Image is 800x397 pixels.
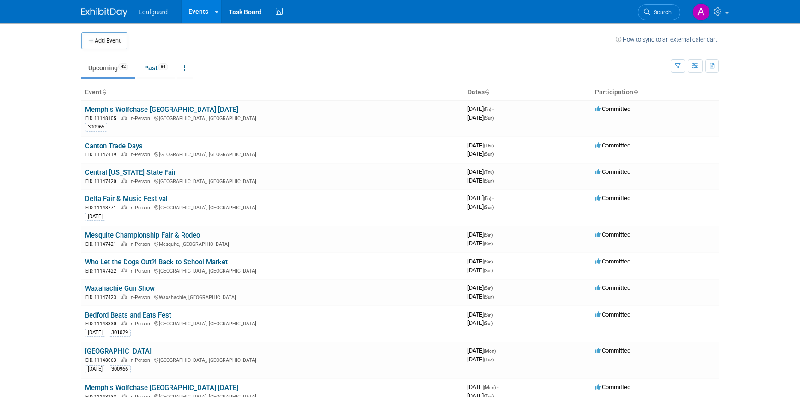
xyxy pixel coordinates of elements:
a: Canton Trade Days [85,142,143,150]
span: - [495,168,497,175]
div: [GEOGRAPHIC_DATA], [GEOGRAPHIC_DATA] [85,356,460,364]
img: In-Person Event [121,205,127,209]
a: Who Let the Dogs Out?! Back to School Market [85,258,228,266]
span: - [494,284,496,291]
span: [DATE] [467,293,494,300]
span: (Sun) [484,116,494,121]
img: Arlene Duncan [692,3,710,21]
span: (Mon) [484,348,496,354]
th: Dates [464,85,591,100]
img: In-Person Event [121,241,127,246]
span: (Sat) [484,286,493,291]
div: [DATE] [85,329,105,337]
div: Mesquite, [GEOGRAPHIC_DATA] [85,240,460,248]
span: - [497,347,498,354]
span: [DATE] [467,203,494,210]
span: [DATE] [467,105,494,112]
a: How to sync to an external calendar... [616,36,719,43]
span: [DATE] [467,347,498,354]
span: [DATE] [467,311,496,318]
span: (Sat) [484,321,493,326]
span: EID: 11148105 [85,116,120,121]
a: Memphis Wolfchase [GEOGRAPHIC_DATA] [DATE] [85,384,238,392]
span: - [494,258,496,265]
div: [GEOGRAPHIC_DATA], [GEOGRAPHIC_DATA] [85,203,460,211]
span: [DATE] [467,177,494,184]
span: [DATE] [467,240,493,247]
span: Committed [595,384,630,391]
span: Committed [595,231,630,238]
span: In-Person [129,152,153,158]
span: (Fri) [484,196,491,201]
span: In-Person [129,268,153,274]
span: Committed [595,258,630,265]
span: EID: 11148063 [85,358,120,363]
span: EID: 11148330 [85,321,120,326]
span: Committed [595,142,630,149]
span: EID: 11147420 [85,179,120,184]
span: In-Person [129,241,153,247]
button: Add Event [81,32,127,49]
span: EID: 11147421 [85,242,120,247]
span: - [497,384,498,391]
span: (Fri) [484,107,491,112]
span: 84 [158,63,168,70]
span: In-Person [129,357,153,363]
a: Search [638,4,680,20]
span: Committed [595,195,630,202]
a: [GEOGRAPHIC_DATA] [85,347,152,355]
span: (Sat) [484,268,493,273]
span: (Thu) [484,143,494,148]
span: [DATE] [467,150,494,157]
img: In-Person Event [121,268,127,273]
img: In-Person Event [121,357,127,362]
img: In-Person Event [121,116,127,120]
a: Sort by Start Date [485,88,489,96]
span: (Sat) [484,241,493,246]
a: Delta Fair & Music Festival [85,195,168,203]
a: Upcoming42 [81,59,135,77]
span: (Sun) [484,294,494,299]
span: Committed [595,105,630,112]
span: Committed [595,168,630,175]
span: [DATE] [467,195,494,202]
span: Search [650,9,672,16]
span: Leafguard [139,8,168,16]
span: (Tue) [484,357,494,362]
span: In-Person [129,321,153,327]
th: Event [81,85,464,100]
span: - [492,105,494,112]
a: Memphis Wolfchase [GEOGRAPHIC_DATA] [DATE] [85,105,238,114]
div: Waxahachie, [GEOGRAPHIC_DATA] [85,293,460,301]
span: In-Person [129,178,153,184]
div: [DATE] [85,365,105,373]
div: [DATE] [85,213,105,221]
span: - [494,311,496,318]
span: [DATE] [467,356,494,363]
span: EID: 11147419 [85,152,120,157]
span: Committed [595,284,630,291]
span: [DATE] [467,284,496,291]
span: (Mon) [484,385,496,390]
span: (Sat) [484,312,493,318]
span: Committed [595,347,630,354]
span: (Sun) [484,152,494,157]
div: 300965 [85,123,107,131]
span: - [494,231,496,238]
span: [DATE] [467,231,496,238]
span: (Sun) [484,178,494,183]
a: Sort by Event Name [102,88,106,96]
img: ExhibitDay [81,8,127,17]
a: Sort by Participation Type [633,88,638,96]
span: - [495,142,497,149]
img: In-Person Event [121,178,127,183]
span: In-Person [129,205,153,211]
span: In-Person [129,116,153,122]
a: Bedford Beats and Eats Fest [85,311,171,319]
span: [DATE] [467,319,493,326]
a: Mesquite Championship Fair & Rodeo [85,231,200,239]
span: EID: 11147423 [85,295,120,300]
div: 301029 [109,329,131,337]
span: In-Person [129,294,153,300]
span: (Thu) [484,170,494,175]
